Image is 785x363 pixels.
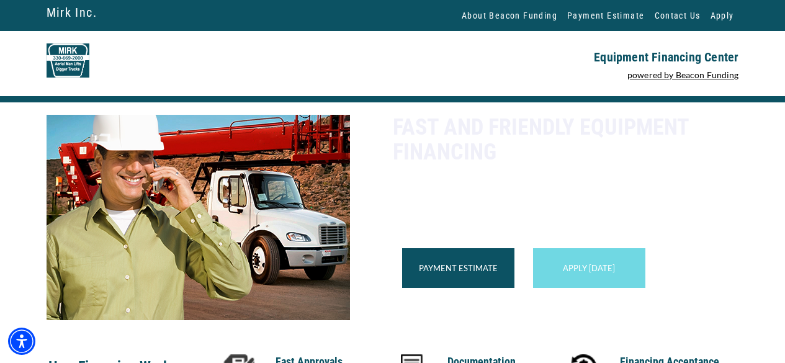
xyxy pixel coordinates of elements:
[47,115,350,320] img: BoomTrucks-EFC-Banner.png
[393,305,568,316] a: or Contact Your Financing Consultant >>
[419,263,498,273] a: Payment Estimate
[47,2,97,23] a: Mirk Inc.
[400,50,739,65] p: Equipment Financing Center
[627,69,739,80] a: powered by Beacon Funding
[563,263,615,273] a: Apply [DATE]
[393,115,739,164] p: Fast and Friendly Equipment Financing
[393,171,739,226] p: Get the best Mirk, Inc. equipment financed by Beacon Funding. Beacon is the trusted name when fin...
[8,328,35,355] div: Accessibility Menu
[47,43,89,78] img: mirk-logo-EFC.png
